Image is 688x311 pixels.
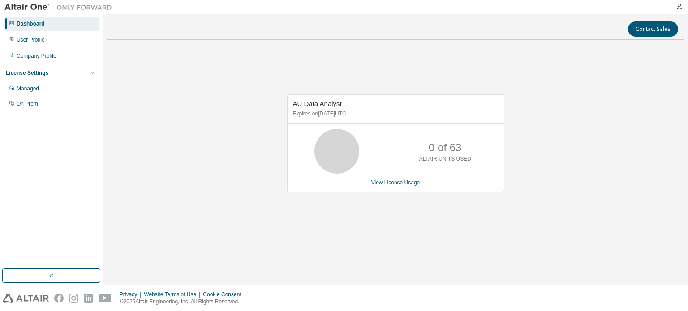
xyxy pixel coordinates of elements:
[17,20,45,27] div: Dashboard
[17,52,56,60] div: Company Profile
[69,294,78,303] img: instagram.svg
[54,294,64,303] img: facebook.svg
[203,291,246,298] div: Cookie Consent
[17,36,45,43] div: User Profile
[17,85,39,92] div: Managed
[371,179,420,186] a: View License Usage
[84,294,93,303] img: linkedin.svg
[628,21,678,37] button: Contact Sales
[6,69,48,77] div: License Settings
[144,291,203,298] div: Website Terms of Use
[120,291,144,298] div: Privacy
[293,100,342,107] span: AU Data Analyst
[429,140,461,155] p: 0 of 63
[3,294,49,303] img: altair_logo.svg
[120,298,247,306] p: © 2025 Altair Engineering, Inc. All Rights Reserved.
[99,294,112,303] img: youtube.svg
[419,155,471,163] p: ALTAIR UNITS USED
[293,110,496,118] p: Expires on [DATE] UTC
[4,3,116,12] img: Altair One
[17,100,38,107] div: On Prem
